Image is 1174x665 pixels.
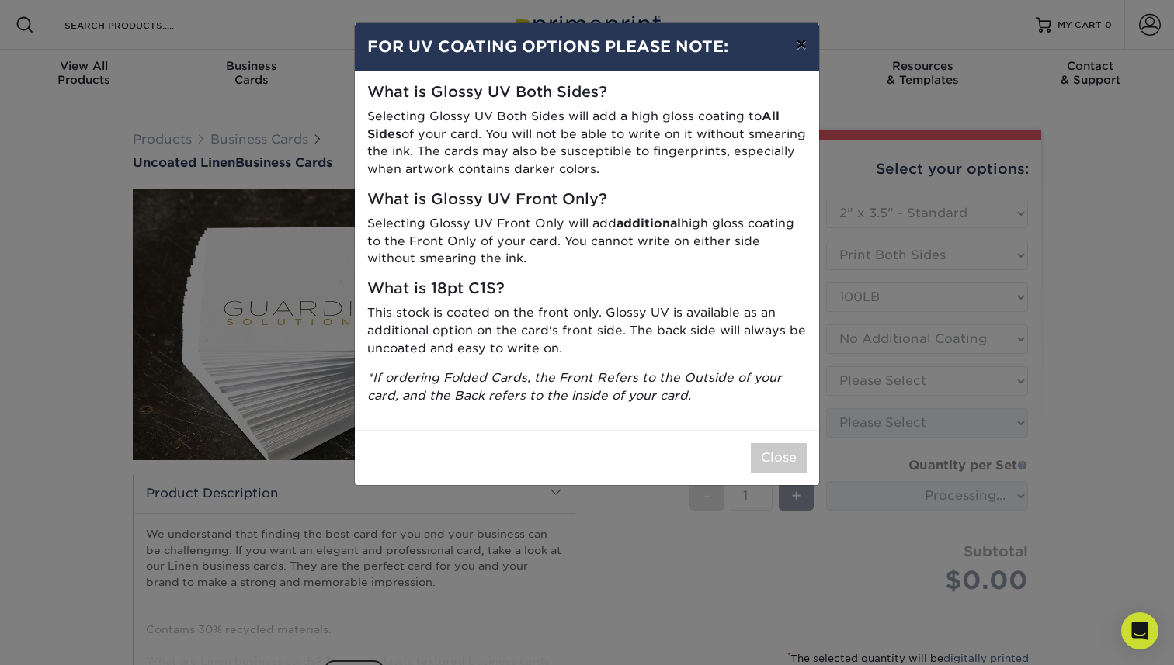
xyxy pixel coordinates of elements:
[367,108,807,178] p: Selecting Glossy UV Both Sides will add a high gloss coating to of your card. You will not be abl...
[367,304,807,357] p: This stock is coated on the front only. Glossy UV is available as an additional option on the car...
[367,84,807,102] h5: What is Glossy UV Both Sides?
[367,280,807,298] h5: What is 18pt C1S?
[1121,612,1158,649] div: Open Intercom Messenger
[751,443,807,473] button: Close
[367,109,780,141] strong: All Sides
[367,35,807,58] h4: FOR UV COATING OPTIONS PLEASE NOTE:
[367,191,807,209] h5: What is Glossy UV Front Only?
[367,370,782,403] i: *If ordering Folded Cards, the Front Refers to the Outside of your card, and the Back refers to t...
[367,215,807,268] p: Selecting Glossy UV Front Only will add high gloss coating to the Front Only of your card. You ca...
[617,216,681,230] strong: additional
[783,23,819,66] button: ×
